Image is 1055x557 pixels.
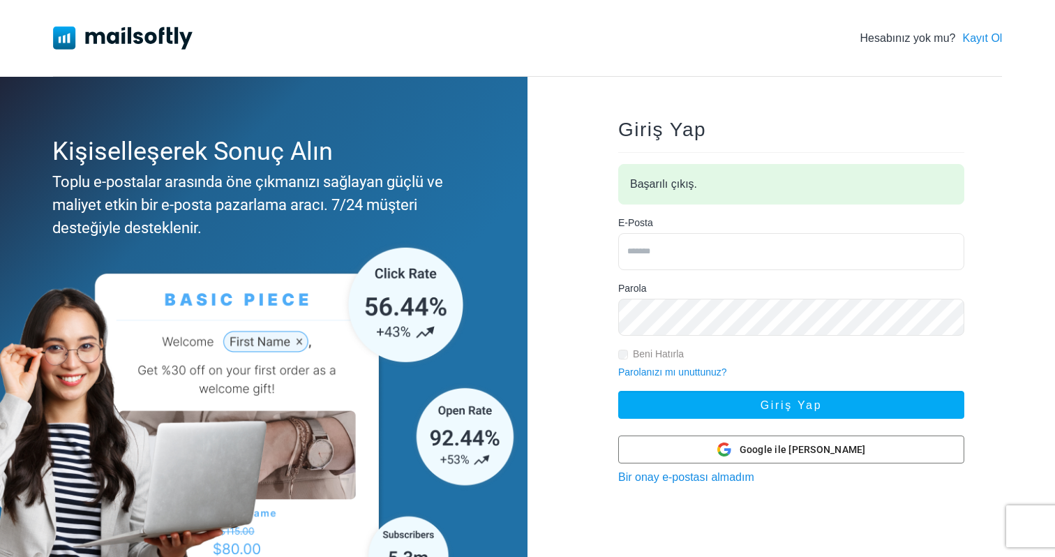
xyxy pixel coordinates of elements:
button: Giriş Yap [618,391,964,419]
div: Kişiselleşerek Sonuç Alın [52,133,469,170]
label: Parola [618,281,646,296]
label: Beni Hatırla [633,347,684,362]
img: Mailsoftly [53,27,193,49]
button: Google ile [PERSON_NAME] [618,436,964,463]
span: Google ile [PERSON_NAME] [740,443,866,457]
a: Bir onay e-postası almadım [618,471,754,483]
a: Parolanızı mı unuttunuz? [618,366,727,378]
span: Giriş Yap [618,119,706,140]
a: Kayıt Ol [962,30,1002,47]
label: E-Posta [618,216,653,230]
div: Başarılı çıkış. [618,164,964,205]
div: Toplu e-postalar arasında öne çıkmanızı sağlayan güçlü ve maliyet etkin bir e-posta pazarlama ara... [52,170,469,239]
div: Hesabınız yok mu? [860,30,1003,47]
